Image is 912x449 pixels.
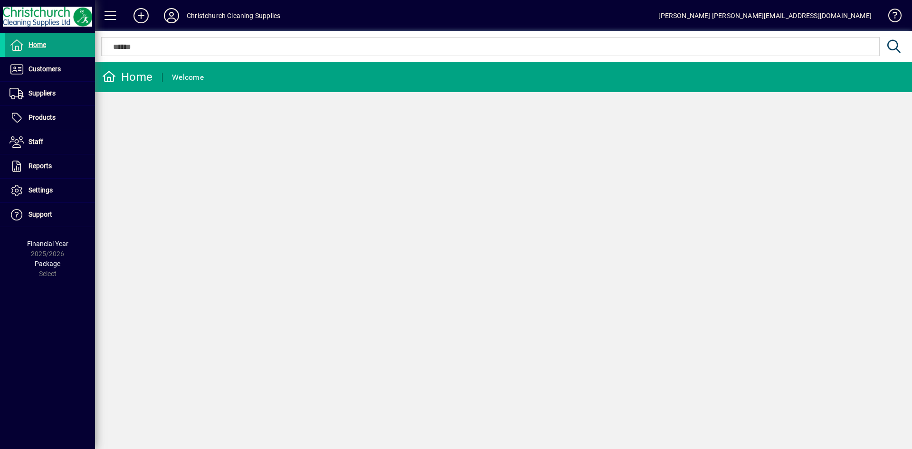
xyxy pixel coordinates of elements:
[35,260,60,267] span: Package
[658,8,872,23] div: [PERSON_NAME] [PERSON_NAME][EMAIL_ADDRESS][DOMAIN_NAME]
[5,130,95,154] a: Staff
[28,65,61,73] span: Customers
[28,114,56,121] span: Products
[5,57,95,81] a: Customers
[28,138,43,145] span: Staff
[28,210,52,218] span: Support
[28,89,56,97] span: Suppliers
[187,8,280,23] div: Christchurch Cleaning Supplies
[881,2,900,33] a: Knowledge Base
[5,203,95,227] a: Support
[5,154,95,178] a: Reports
[126,7,156,24] button: Add
[5,82,95,105] a: Suppliers
[28,41,46,48] span: Home
[156,7,187,24] button: Profile
[172,70,204,85] div: Welcome
[5,179,95,202] a: Settings
[28,186,53,194] span: Settings
[102,69,152,85] div: Home
[28,162,52,170] span: Reports
[5,106,95,130] a: Products
[27,240,68,248] span: Financial Year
